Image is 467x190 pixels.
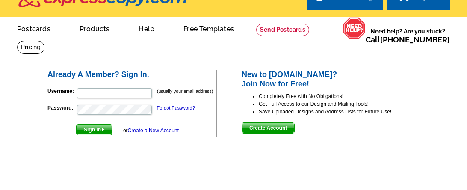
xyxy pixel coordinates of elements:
button: Create Account [242,122,295,134]
span: Need help? Are you stuck? [366,27,450,44]
a: Help [125,18,168,38]
label: Username: [47,87,76,95]
small: (usually your email address) [157,89,213,94]
a: Forgot Password? [157,105,195,110]
h2: New to [DOMAIN_NAME]? Join Now for Free! [242,70,421,89]
img: button-next-arrow-white.png [101,128,105,131]
img: help [343,17,366,39]
a: Free Templates [170,18,248,38]
div: or [123,127,179,134]
h2: Already A Member? Sign In. [47,70,216,80]
a: Create a New Account [128,128,179,134]
li: Completely Free with No Obligations! [259,92,421,100]
span: Create Account [242,123,294,133]
li: Get Full Access to our Design and Mailing Tools! [259,100,421,108]
li: Save Uploaded Designs and Address Lists for Future Use! [259,108,421,116]
a: [PHONE_NUMBER] [380,35,450,44]
a: Postcards [3,18,64,38]
button: Sign In [76,124,112,135]
span: Call [366,35,450,44]
a: Products [66,18,124,38]
label: Password: [47,104,76,112]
